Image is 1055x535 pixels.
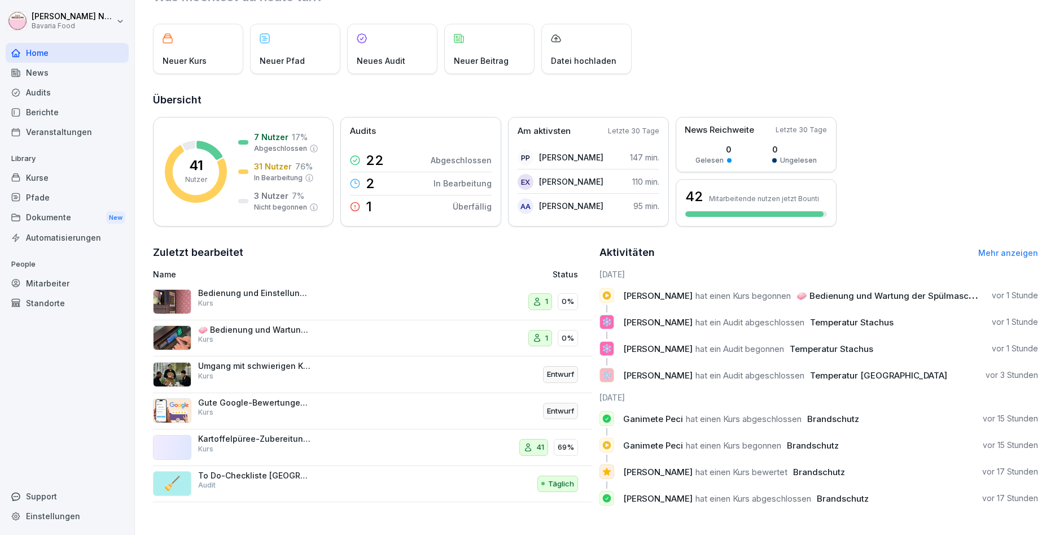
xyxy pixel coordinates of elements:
span: Temperatur Stachus [810,317,894,328]
h3: 42 [685,187,703,206]
h2: Zuletzt bearbeitet [153,245,592,260]
p: Status [553,268,578,280]
p: Neuer Pfad [260,55,305,67]
p: Neuer Beitrag [454,55,509,67]
h2: Übersicht [153,92,1038,108]
p: Bedienung und Einstellungen des Backofens [198,288,311,298]
span: Brandschutz [787,440,839,451]
p: Kartoffelpüree-Zubereitung und Toppings [198,434,311,444]
p: 7 Nutzer [254,131,288,143]
a: News [6,63,129,82]
a: Bedienung und Einstellungen des BackofensKurs10% [153,284,592,320]
p: Neues Audit [357,55,405,67]
p: ❄️ [602,341,612,356]
a: Veranstaltungen [6,122,129,142]
p: Abgeschlossen [254,143,307,154]
p: 31 Nutzer [254,160,292,172]
div: PP [518,150,533,166]
span: Brandschutz [793,467,845,477]
p: Audits [350,125,376,138]
p: Am aktivsten [518,125,571,138]
p: 🧹 [164,473,181,494]
a: Gute Google-Bewertungen erhalten 🌟KursEntwurf [153,393,592,430]
p: Letzte 30 Tage [608,126,659,136]
span: Ganimete Peci [623,440,683,451]
p: Ungelesen [780,155,817,166]
p: People [6,255,129,273]
p: Entwurf [547,369,574,380]
div: AA [518,198,533,214]
p: ❄️ [602,367,612,383]
p: News Reichweite [685,124,754,137]
span: hat einen Kurs abgeschlossen [686,414,802,424]
p: 🧼 Bedienung und Wartung der Spülmaschine [198,325,311,335]
a: Mehr anzeigen [978,248,1038,258]
p: Neuer Kurs [163,55,207,67]
span: 🧼 Bedienung und Wartung der Spülmaschine [796,290,986,301]
span: Temperatur [GEOGRAPHIC_DATA] [810,370,947,381]
p: 3 Nutzer [254,190,288,202]
span: Ganimete Peci [623,414,683,424]
p: ❄️ [602,314,612,330]
p: 1 [366,200,372,214]
span: hat einen Kurs abgeschlossen [695,493,811,504]
p: [PERSON_NAME] [539,200,603,212]
span: [PERSON_NAME] [623,290,693,301]
p: 147 min. [630,151,659,163]
a: Audits [6,82,129,102]
p: Entwurf [547,406,574,417]
a: 🧼 Bedienung und Wartung der SpülmaschineKurs10% [153,320,592,357]
span: Brandschutz [817,493,869,504]
a: Einstellungen [6,506,129,526]
p: Datei hochladen [551,55,616,67]
p: [PERSON_NAME] [539,151,603,163]
p: 1 [545,333,548,344]
span: [PERSON_NAME] [623,467,693,477]
p: Letzte 30 Tage [776,125,827,135]
p: Gelesen [695,155,724,166]
a: Automatisierungen [6,228,129,247]
p: Kurs [198,407,213,417]
p: vor 15 Stunden [983,440,1038,451]
a: Berichte [6,102,129,122]
p: vor 1 Stunde [992,343,1038,354]
a: Kurse [6,168,129,188]
p: 69% [558,442,574,453]
a: Standorte [6,293,129,313]
p: 2 [366,177,375,190]
p: Gute Google-Bewertungen erhalten 🌟 [198,398,311,408]
h6: [DATE] [599,392,1038,403]
p: vor 17 Stunden [982,466,1038,477]
h6: [DATE] [599,268,1038,280]
p: [PERSON_NAME] Neurohr [32,12,114,21]
p: 0% [562,296,574,307]
p: 110 min. [632,176,659,188]
span: hat einen Kurs begonnen [695,290,791,301]
span: hat ein Audit begonnen [695,343,784,354]
p: 76 % [295,160,313,172]
a: Kartoffelpüree-Zubereitung und ToppingsKurs4169% [153,429,592,466]
a: DokumenteNew [6,207,129,228]
span: [PERSON_NAME] [623,317,693,328]
p: 22 [366,154,384,167]
p: 0 [772,143,817,155]
p: Nicht begonnen [254,202,307,212]
p: Audit [198,480,216,490]
div: Dokumente [6,207,129,228]
p: Umgang mit schwierigen Kunden [198,361,311,371]
p: vor 1 Stunde [992,316,1038,328]
h2: Aktivitäten [599,245,655,260]
img: ur5kfpj4g1mhuir9rzgpc78h.png [153,435,191,460]
p: 1 [545,296,548,307]
a: Umgang mit schwierigen KundenKursEntwurf [153,356,592,393]
p: 41 [189,159,203,172]
p: Täglich [548,479,574,490]
img: ibmq16c03v2u1873hyb2ubud.png [153,362,191,387]
span: hat ein Audit abgeschlossen [695,317,804,328]
p: vor 17 Stunden [982,493,1038,504]
span: hat einen Kurs bewertet [695,467,787,477]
